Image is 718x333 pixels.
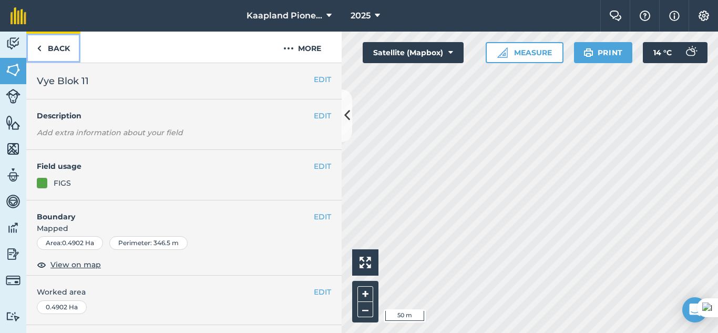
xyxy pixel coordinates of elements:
[37,236,103,250] div: Area : 0.4902 Ha
[263,32,342,63] button: More
[283,42,294,55] img: svg+xml;base64,PHN2ZyB4bWxucz0iaHR0cDovL3d3dy53My5vcmcvMjAwMC9zdmciIHdpZHRoPSIyMCIgaGVpZ2h0PSIyNC...
[50,259,101,270] span: View on map
[37,258,46,271] img: svg+xml;base64,PHN2ZyB4bWxucz0iaHR0cDovL3d3dy53My5vcmcvMjAwMC9zdmciIHdpZHRoPSIxOCIgaGVpZ2h0PSIyNC...
[6,115,20,130] img: svg+xml;base64,PHN2ZyB4bWxucz0iaHR0cDovL3d3dy53My5vcmcvMjAwMC9zdmciIHdpZHRoPSI1NiIgaGVpZ2h0PSI2MC...
[247,9,322,22] span: Kaapland Pioneer
[11,7,26,24] img: fieldmargin Logo
[583,46,593,59] img: svg+xml;base64,PHN2ZyB4bWxucz0iaHR0cDovL3d3dy53My5vcmcvMjAwMC9zdmciIHdpZHRoPSIxOSIgaGVpZ2h0PSIyNC...
[37,110,331,122] h4: Description
[360,257,371,268] img: Four arrows, one pointing top left, one top right, one bottom right and the last bottom left
[314,110,331,122] button: EDIT
[37,74,89,88] span: Vye Blok 11
[109,236,188,250] div: Perimeter : 346.5 m
[486,42,563,63] button: Measure
[37,286,331,298] span: Worked area
[574,42,633,63] button: Print
[680,42,701,63] img: svg+xml;base64,PD94bWwgdmVyc2lvbj0iMS4wIiBlbmNvZGluZz0idXRmLTgiPz4KPCEtLSBHZW5lcmF0b3I6IEFkb2JlIE...
[26,200,314,223] h4: Boundary
[357,286,373,302] button: +
[351,9,371,22] span: 2025
[497,47,508,58] img: Ruler icon
[6,194,20,209] img: svg+xml;base64,PD94bWwgdmVyc2lvbj0iMS4wIiBlbmNvZGluZz0idXRmLTgiPz4KPCEtLSBHZW5lcmF0b3I6IEFkb2JlIE...
[314,160,331,172] button: EDIT
[639,11,651,21] img: A question mark icon
[314,74,331,85] button: EDIT
[357,302,373,317] button: –
[6,36,20,52] img: svg+xml;base64,PD94bWwgdmVyc2lvbj0iMS4wIiBlbmNvZGluZz0idXRmLTgiPz4KPCEtLSBHZW5lcmF0b3I6IEFkb2JlIE...
[6,220,20,236] img: svg+xml;base64,PD94bWwgdmVyc2lvbj0iMS4wIiBlbmNvZGluZz0idXRmLTgiPz4KPCEtLSBHZW5lcmF0b3I6IEFkb2JlIE...
[653,42,672,63] span: 14 ° C
[669,9,680,22] img: svg+xml;base64,PHN2ZyB4bWxucz0iaHR0cDovL3d3dy53My5vcmcvMjAwMC9zdmciIHdpZHRoPSIxNyIgaGVpZ2h0PSIxNy...
[314,211,331,223] button: EDIT
[643,42,707,63] button: 14 °C
[6,89,20,104] img: svg+xml;base64,PD94bWwgdmVyc2lvbj0iMS4wIiBlbmNvZGluZz0idXRmLTgiPz4KPCEtLSBHZW5lcmF0b3I6IEFkb2JlIE...
[6,62,20,78] img: svg+xml;base64,PHN2ZyB4bWxucz0iaHR0cDovL3d3dy53My5vcmcvMjAwMC9zdmciIHdpZHRoPSI1NiIgaGVpZ2h0PSI2MC...
[6,311,20,321] img: svg+xml;base64,PD94bWwgdmVyc2lvbj0iMS4wIiBlbmNvZGluZz0idXRmLTgiPz4KPCEtLSBHZW5lcmF0b3I6IEFkb2JlIE...
[26,32,80,63] a: Back
[6,246,20,262] img: svg+xml;base64,PD94bWwgdmVyc2lvbj0iMS4wIiBlbmNvZGluZz0idXRmLTgiPz4KPCEtLSBHZW5lcmF0b3I6IEFkb2JlIE...
[363,42,464,63] button: Satellite (Mapbox)
[6,167,20,183] img: svg+xml;base64,PD94bWwgdmVyc2lvbj0iMS4wIiBlbmNvZGluZz0idXRmLTgiPz4KPCEtLSBHZW5lcmF0b3I6IEFkb2JlIE...
[54,177,71,189] div: FIGS
[37,300,87,314] div: 0.4902 Ha
[698,11,710,21] img: A cog icon
[6,141,20,157] img: svg+xml;base64,PHN2ZyB4bWxucz0iaHR0cDovL3d3dy53My5vcmcvMjAwMC9zdmciIHdpZHRoPSI1NiIgaGVpZ2h0PSI2MC...
[26,223,342,234] span: Mapped
[37,258,101,271] button: View on map
[37,128,183,137] em: Add extra information about your field
[682,297,707,322] div: Open Intercom Messenger
[37,160,314,172] h4: Field usage
[6,273,20,288] img: svg+xml;base64,PD94bWwgdmVyc2lvbj0iMS4wIiBlbmNvZGluZz0idXRmLTgiPz4KPCEtLSBHZW5lcmF0b3I6IEFkb2JlIE...
[314,286,331,298] button: EDIT
[37,42,42,55] img: svg+xml;base64,PHN2ZyB4bWxucz0iaHR0cDovL3d3dy53My5vcmcvMjAwMC9zdmciIHdpZHRoPSI5IiBoZWlnaHQ9IjI0Ii...
[609,11,622,21] img: Two speech bubbles overlapping with the left bubble in the forefront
